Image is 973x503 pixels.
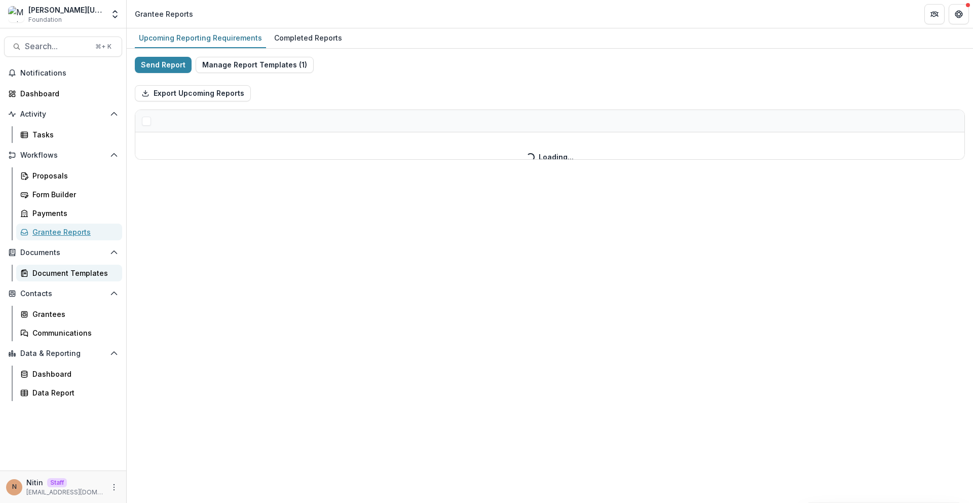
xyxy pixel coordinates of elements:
div: Grantee Reports [135,9,193,19]
div: Nitin [12,484,17,490]
div: Document Templates [32,268,114,278]
div: Completed Reports [270,30,346,45]
div: Data Report [32,387,114,398]
button: Open Documents [4,244,122,261]
div: Form Builder [32,189,114,200]
button: Partners [924,4,945,24]
div: Dashboard [32,369,114,379]
span: Data & Reporting [20,349,106,358]
a: Grantee Reports [16,224,122,240]
div: Grantee Reports [32,227,114,237]
span: Workflows [20,151,106,160]
button: More [108,481,120,493]
button: Get Help [949,4,969,24]
span: Documents [20,248,106,257]
div: ⌘ + K [93,41,114,52]
button: Send Report [135,57,192,73]
p: Staff [47,478,67,487]
a: Tasks [16,126,122,143]
a: Upcoming Reporting Requirements [135,28,266,48]
a: Form Builder [16,186,122,203]
div: Dashboard [20,88,114,99]
button: Open Activity [4,106,122,122]
img: Mimi Washington Starrett Workflow Sandbox [8,6,24,22]
button: Search... [4,37,122,57]
button: Open Contacts [4,285,122,302]
span: Search... [25,42,89,51]
a: Proposals [16,167,122,184]
a: Dashboard [4,85,122,102]
button: Notifications [4,65,122,81]
button: Open Workflows [4,147,122,163]
p: Nitin [26,477,43,488]
a: Data Report [16,384,122,401]
button: Open Data & Reporting [4,345,122,362]
div: Upcoming Reporting Requirements [135,30,266,45]
div: [PERSON_NAME][US_STATE] [PERSON_NAME] Workflow Sandbox [28,5,104,15]
p: [EMAIL_ADDRESS][DOMAIN_NAME] [26,488,104,497]
div: Grantees [32,309,114,319]
a: Grantees [16,306,122,322]
a: Document Templates [16,265,122,281]
button: Manage Report Templates (1) [196,57,314,73]
button: Open entity switcher [108,4,122,24]
nav: breadcrumb [131,7,197,21]
a: Completed Reports [270,28,346,48]
span: Foundation [28,15,62,24]
div: Tasks [32,129,114,140]
div: Payments [32,208,114,219]
span: Activity [20,110,106,119]
span: Notifications [20,69,118,78]
a: Payments [16,205,122,222]
a: Dashboard [16,366,122,382]
a: Communications [16,325,122,341]
div: Communications [32,328,114,338]
div: Proposals [32,170,114,181]
span: Contacts [20,290,106,298]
